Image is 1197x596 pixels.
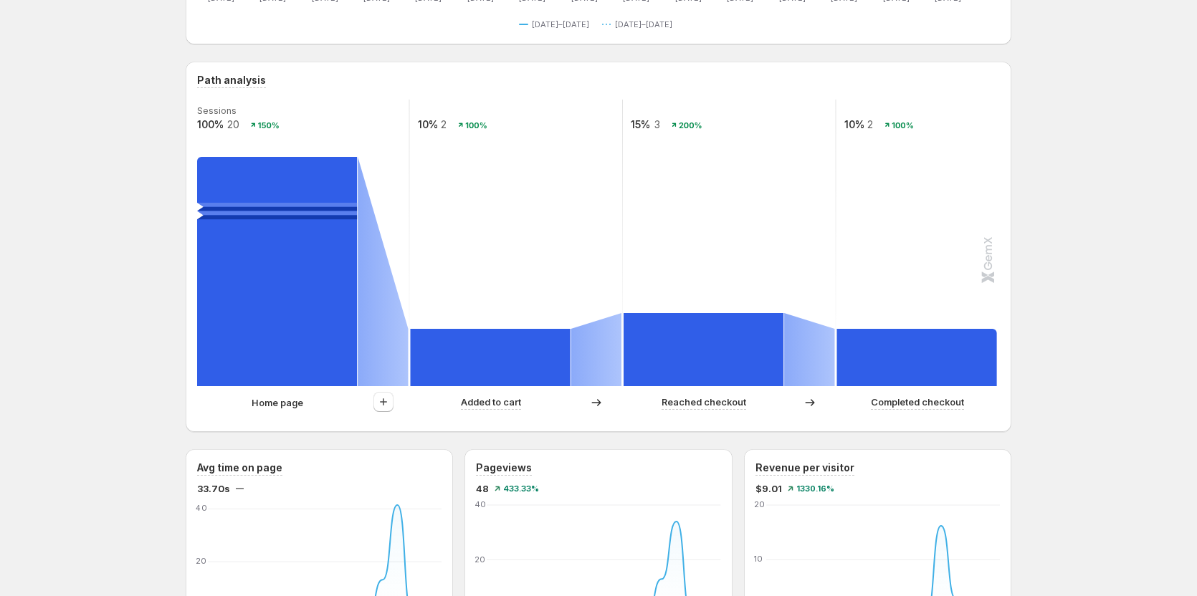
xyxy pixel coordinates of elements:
p: Reached checkout [662,395,746,409]
h3: Pageviews [476,461,532,475]
p: Completed checkout [871,395,964,409]
h3: Path analysis [197,73,266,87]
button: [DATE]–[DATE] [602,16,678,33]
text: 20 [196,556,206,566]
text: 15% [631,118,650,130]
text: 40 [196,503,207,513]
span: 433.33% [503,484,539,493]
h3: Revenue per visitor [755,461,854,475]
text: 20 [754,499,765,509]
text: 100% [892,120,913,130]
p: Home page [252,395,303,410]
span: 48 [476,481,489,496]
h3: Avg time on page [197,461,282,475]
text: 3 [654,118,660,130]
span: [DATE]–[DATE] [615,19,672,30]
text: 20 [227,118,239,130]
text: 10% [418,118,438,130]
span: 33.70s [197,481,230,496]
text: 2 [867,118,873,130]
span: $9.01 [755,481,782,496]
text: 200% [679,120,702,130]
text: 40 [474,499,486,509]
text: Sessions [197,105,237,116]
span: 1330.16% [796,484,834,493]
text: 150% [258,120,280,130]
text: 100% [197,118,224,130]
text: 20 [474,554,485,564]
text: 2 [441,118,447,130]
text: 10% [844,118,864,130]
span: [DATE]–[DATE] [532,19,589,30]
p: Added to cart [461,395,521,409]
button: [DATE]–[DATE] [519,16,595,33]
text: 100% [465,120,487,130]
text: 10 [754,554,763,564]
